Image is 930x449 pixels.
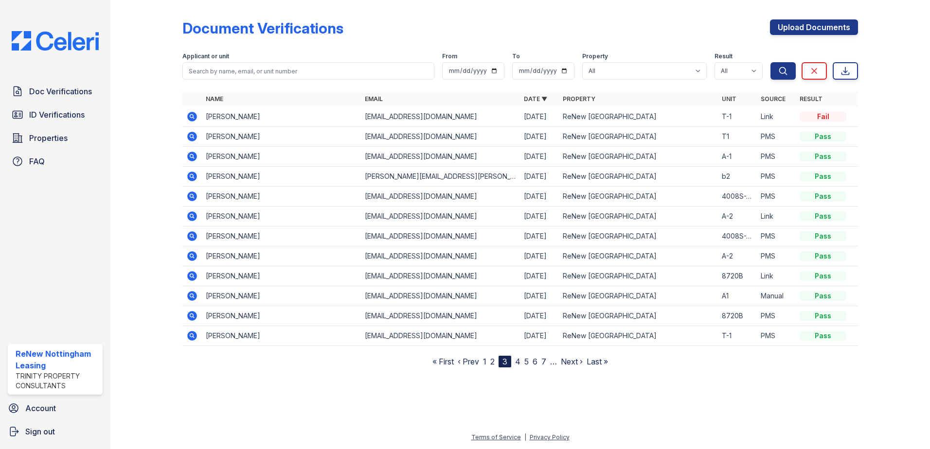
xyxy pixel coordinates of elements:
td: Manual [757,286,796,306]
td: [EMAIL_ADDRESS][DOMAIN_NAME] [361,326,520,346]
td: ReNew [GEOGRAPHIC_DATA] [559,187,718,207]
div: Pass [800,172,846,181]
div: Pass [800,152,846,161]
a: ID Verifications [8,105,103,124]
td: ReNew [GEOGRAPHIC_DATA] [559,306,718,326]
td: PMS [757,127,796,147]
div: Pass [800,211,846,221]
td: 4008S-T-1 [718,187,757,207]
a: Unit [722,95,736,103]
a: Name [206,95,223,103]
span: Account [25,402,56,414]
a: 7 [541,357,546,366]
a: Privacy Policy [530,433,570,441]
div: Pass [800,231,846,241]
a: 5 [524,357,529,366]
div: Pass [800,311,846,321]
span: Sign out [25,426,55,437]
td: PMS [757,326,796,346]
td: [PERSON_NAME] [202,147,361,167]
a: Property [563,95,595,103]
td: 8720B [718,306,757,326]
td: ReNew [GEOGRAPHIC_DATA] [559,147,718,167]
td: [DATE] [520,226,559,246]
td: [DATE] [520,107,559,127]
span: … [550,356,557,367]
div: | [524,433,526,441]
div: 3 [499,356,511,367]
span: FAQ [29,155,45,167]
span: ID Verifications [29,109,85,121]
td: [DATE] [520,207,559,226]
td: [DATE] [520,326,559,346]
a: Result [800,95,823,103]
div: Pass [800,271,846,281]
td: [DATE] [520,167,559,187]
a: Date ▼ [524,95,547,103]
a: Last » [587,357,608,366]
div: Pass [800,331,846,341]
td: T-1 [718,107,757,127]
label: To [512,52,520,60]
a: Email [365,95,383,103]
td: Link [757,266,796,286]
td: ReNew [GEOGRAPHIC_DATA] [559,266,718,286]
a: Sign out [4,422,107,441]
td: [PERSON_NAME] [202,286,361,306]
td: [EMAIL_ADDRESS][DOMAIN_NAME] [361,147,520,167]
td: ReNew [GEOGRAPHIC_DATA] [559,167,718,187]
td: PMS [757,246,796,266]
td: [EMAIL_ADDRESS][DOMAIN_NAME] [361,306,520,326]
td: [PERSON_NAME] [202,107,361,127]
label: From [442,52,457,60]
td: PMS [757,147,796,167]
td: A-2 [718,246,757,266]
td: [PERSON_NAME] [202,266,361,286]
div: Fail [800,112,846,121]
div: Pass [800,291,846,301]
span: Doc Verifications [29,86,92,97]
a: Terms of Service [471,433,521,441]
a: FAQ [8,152,103,171]
td: Link [757,107,796,127]
td: ReNew [GEOGRAPHIC_DATA] [559,207,718,226]
a: Properties [8,128,103,148]
span: Properties [29,132,68,144]
td: b2 [718,167,757,187]
td: A1 [718,286,757,306]
td: [EMAIL_ADDRESS][DOMAIN_NAME] [361,266,520,286]
a: « First [432,357,454,366]
td: [EMAIL_ADDRESS][DOMAIN_NAME] [361,207,520,226]
td: Link [757,207,796,226]
a: Source [761,95,786,103]
a: 6 [533,357,537,366]
td: [PERSON_NAME][EMAIL_ADDRESS][PERSON_NAME][DOMAIN_NAME] [361,167,520,187]
td: [DATE] [520,266,559,286]
td: [PERSON_NAME] [202,207,361,226]
td: [PERSON_NAME] [202,127,361,147]
td: ReNew [GEOGRAPHIC_DATA] [559,246,718,266]
td: [PERSON_NAME] [202,167,361,187]
a: Upload Documents [770,19,858,35]
td: [PERSON_NAME] [202,326,361,346]
td: [PERSON_NAME] [202,226,361,246]
td: 8720B [718,266,757,286]
img: CE_Logo_Blue-a8612792a0a2168367f1c8372b55b34899dd931a85d93a1a3d3e32e68fde9ad4.png [4,31,107,51]
td: ReNew [GEOGRAPHIC_DATA] [559,107,718,127]
td: [DATE] [520,127,559,147]
td: ReNew [GEOGRAPHIC_DATA] [559,127,718,147]
div: Document Verifications [182,19,343,37]
a: 4 [515,357,520,366]
a: ‹ Prev [458,357,479,366]
td: PMS [757,167,796,187]
label: Property [582,52,608,60]
td: [DATE] [520,147,559,167]
td: [PERSON_NAME] [202,306,361,326]
td: 4008S-T-1 [718,226,757,246]
a: Next › [561,357,583,366]
td: [EMAIL_ADDRESS][DOMAIN_NAME] [361,226,520,246]
td: ReNew [GEOGRAPHIC_DATA] [559,286,718,306]
label: Result [715,52,733,60]
td: ReNew [GEOGRAPHIC_DATA] [559,326,718,346]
